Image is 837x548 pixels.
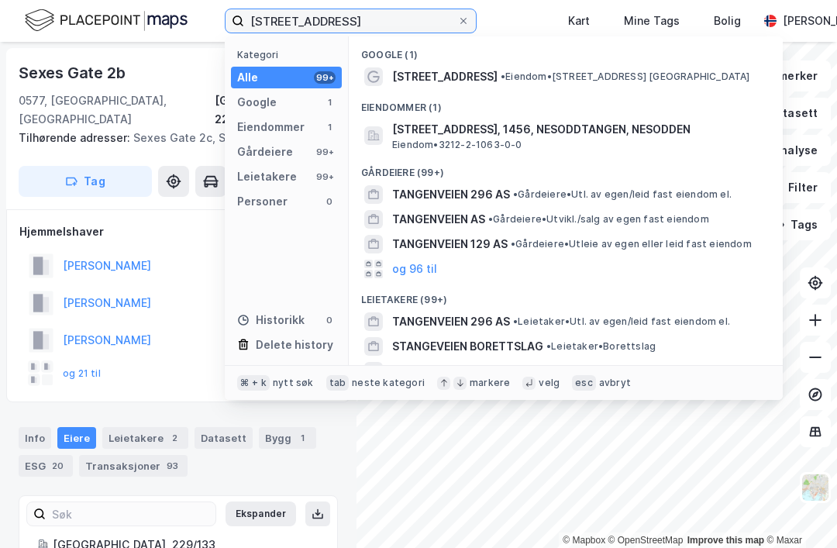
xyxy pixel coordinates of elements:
[392,120,764,139] span: [STREET_ADDRESS], 1456, NESODDTANGEN, NESODDEN
[687,535,764,546] a: Improve this map
[392,67,498,86] span: [STREET_ADDRESS]
[57,427,96,449] div: Eiere
[392,235,508,253] span: TANGENVEIEN 129 AS
[237,68,258,87] div: Alle
[513,188,518,200] span: •
[102,427,188,449] div: Leietakere
[244,9,457,33] input: Søk på adresse, matrikkel, gårdeiere, leietakere eller personer
[513,315,730,328] span: Leietaker • Utl. av egen/leid fast eiendom el.
[323,96,336,109] div: 1
[237,93,277,112] div: Google
[546,340,656,353] span: Leietaker • Borettslag
[608,535,684,546] a: OpenStreetMap
[323,314,336,326] div: 0
[237,49,342,60] div: Kategori
[226,501,296,526] button: Ekspander
[349,154,783,182] div: Gårdeiere (99+)
[736,98,831,129] button: Datasett
[167,430,182,446] div: 2
[314,171,336,183] div: 99+
[599,377,631,389] div: avbryt
[19,60,128,85] div: Sexes Gate 2b
[513,315,518,327] span: •
[392,362,518,381] span: DRANGENVEIEN VEILAG
[501,71,750,83] span: Eiendom • [STREET_ADDRESS] [GEOGRAPHIC_DATA]
[392,337,543,356] span: STANGEVEIEN BORETTSLAG
[624,12,680,30] div: Mine Tags
[392,260,437,278] button: og 96 til
[237,167,297,186] div: Leietakere
[714,12,741,30] div: Bolig
[237,143,293,161] div: Gårdeiere
[19,91,215,129] div: 0577, [GEOGRAPHIC_DATA], [GEOGRAPHIC_DATA]
[326,375,350,391] div: tab
[314,146,336,158] div: 99+
[25,7,188,34] img: logo.f888ab2527a4732fd821a326f86c7f29.svg
[314,71,336,84] div: 99+
[392,139,522,151] span: Eiendom • 3212-2-1063-0-0
[392,312,510,331] span: TANGENVEIEN 296 AS
[19,131,133,144] span: Tilhørende adresser:
[349,36,783,64] div: Google (1)
[79,455,188,477] div: Transaksjoner
[323,195,336,208] div: 0
[237,311,305,329] div: Historikk
[19,455,73,477] div: ESG
[392,185,510,204] span: TANGENVEIEN 296 AS
[801,473,830,502] img: Z
[511,238,752,250] span: Gårdeiere • Utleie av egen eller leid fast eiendom
[49,458,67,474] div: 20
[46,502,215,526] input: Søk
[19,427,51,449] div: Info
[488,213,493,225] span: •
[572,375,596,391] div: esc
[164,458,181,474] div: 93
[237,375,270,391] div: ⌘ + k
[352,377,425,389] div: neste kategori
[759,474,837,548] div: Kontrollprogram for chat
[195,427,253,449] div: Datasett
[273,377,314,389] div: nytt søk
[488,213,709,226] span: Gårdeiere • Utvikl./salg av egen fast eiendom
[19,166,152,197] button: Tag
[741,135,831,166] button: Analyse
[546,340,551,352] span: •
[215,91,338,129] div: [GEOGRAPHIC_DATA], 229/133
[759,209,831,240] button: Tags
[323,121,336,133] div: 1
[756,172,831,203] button: Filter
[511,238,515,250] span: •
[501,71,505,82] span: •
[19,129,325,147] div: Sexes Gate 2c, Sexes Gate 2a
[759,474,837,548] iframe: Chat Widget
[513,188,732,201] span: Gårdeiere • Utl. av egen/leid fast eiendom el.
[19,222,337,241] div: Hjemmelshaver
[237,118,305,136] div: Eiendommer
[470,377,510,389] div: markere
[237,192,288,211] div: Personer
[294,430,310,446] div: 1
[563,535,605,546] a: Mapbox
[568,12,590,30] div: Kart
[259,427,316,449] div: Bygg
[392,210,485,229] span: TANGENVEIEN AS
[349,89,783,117] div: Eiendommer (1)
[256,336,333,354] div: Delete history
[539,377,560,389] div: velg
[349,281,783,309] div: Leietakere (99+)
